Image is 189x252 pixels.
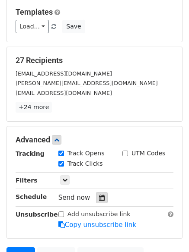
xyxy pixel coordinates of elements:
label: Track Clicks [67,159,103,168]
small: [EMAIL_ADDRESS][DOMAIN_NAME] [16,70,112,77]
strong: Unsubscribe [16,211,58,218]
small: [PERSON_NAME][EMAIL_ADDRESS][DOMAIN_NAME] [16,80,158,86]
label: UTM Codes [131,149,165,158]
a: Load... [16,20,49,33]
small: [EMAIL_ADDRESS][DOMAIN_NAME] [16,90,112,96]
label: Add unsubscribe link [67,210,131,219]
a: +24 more [16,102,52,113]
h5: Advanced [16,135,173,145]
a: Templates [16,7,53,16]
strong: Schedule [16,193,47,200]
strong: Tracking [16,150,45,157]
iframe: Chat Widget [146,211,189,252]
span: Send now [58,194,90,202]
h5: 27 Recipients [16,56,173,65]
label: Track Opens [67,149,105,158]
a: Copy unsubscribe link [58,221,136,229]
strong: Filters [16,177,38,184]
button: Save [62,20,85,33]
